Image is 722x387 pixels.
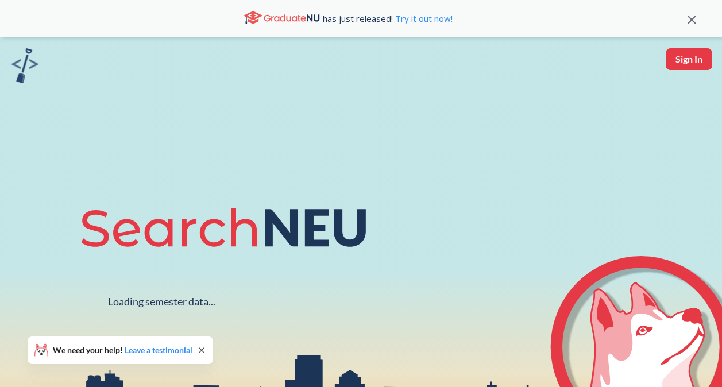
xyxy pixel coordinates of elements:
[323,12,453,25] span: has just released!
[393,13,453,24] a: Try it out now!
[666,48,712,70] button: Sign In
[11,48,38,87] a: sandbox logo
[125,345,192,355] a: Leave a testimonial
[11,48,38,83] img: sandbox logo
[53,346,192,354] span: We need your help!
[108,295,215,308] div: Loading semester data...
